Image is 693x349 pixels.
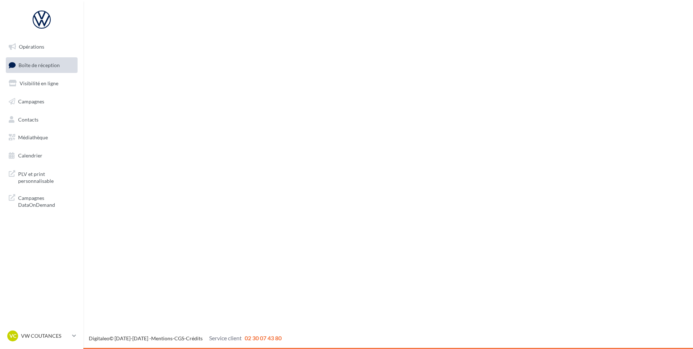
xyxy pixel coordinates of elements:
span: 02 30 07 43 80 [245,334,282,341]
span: © [DATE]-[DATE] - - - [89,335,282,341]
span: Médiathèque [18,134,48,140]
a: Boîte de réception [4,57,79,73]
a: Médiathèque [4,130,79,145]
span: VC [9,332,16,340]
span: Service client [209,334,242,341]
span: Contacts [18,116,38,122]
a: Campagnes DataOnDemand [4,190,79,212]
span: Campagnes [18,98,44,104]
span: Visibilité en ligne [20,80,58,86]
a: Contacts [4,112,79,127]
a: Opérations [4,39,79,54]
a: Calendrier [4,148,79,163]
span: Boîte de réception [18,62,60,68]
span: Campagnes DataOnDemand [18,193,75,209]
span: Calendrier [18,152,42,159]
a: PLV et print personnalisable [4,166,79,188]
a: Visibilité en ligne [4,76,79,91]
a: Digitaleo [89,335,109,341]
a: CGS [174,335,184,341]
a: Mentions [151,335,173,341]
p: VW COUTANCES [21,332,69,340]
span: PLV et print personnalisable [18,169,75,185]
a: Crédits [186,335,203,341]
a: VC VW COUTANCES [6,329,78,343]
span: Opérations [19,44,44,50]
a: Campagnes [4,94,79,109]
